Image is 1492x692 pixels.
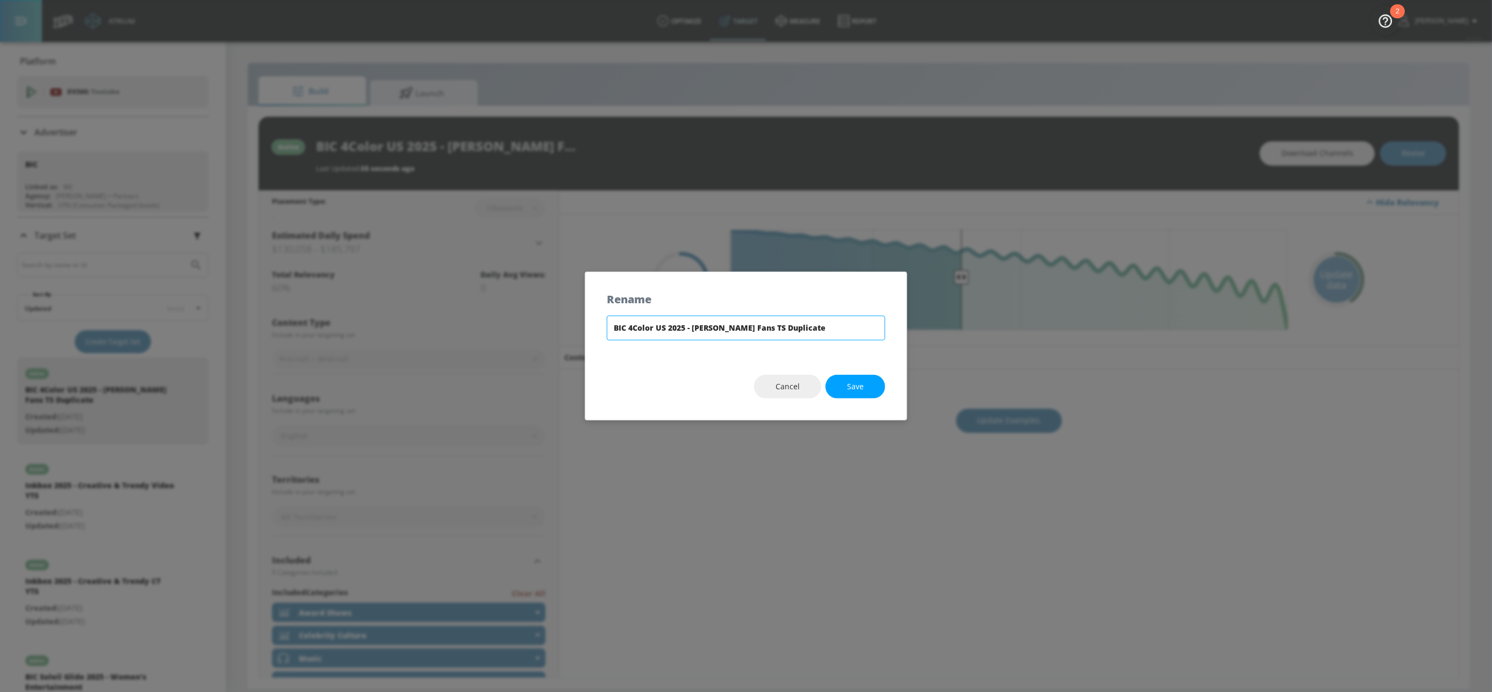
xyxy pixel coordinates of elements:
[607,294,651,305] h5: Rename
[847,380,864,394] span: Save
[754,375,821,399] button: Cancel
[776,380,800,394] span: Cancel
[826,375,885,399] button: Save
[1396,11,1400,25] div: 2
[1371,5,1401,35] button: Open Resource Center, 2 new notifications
